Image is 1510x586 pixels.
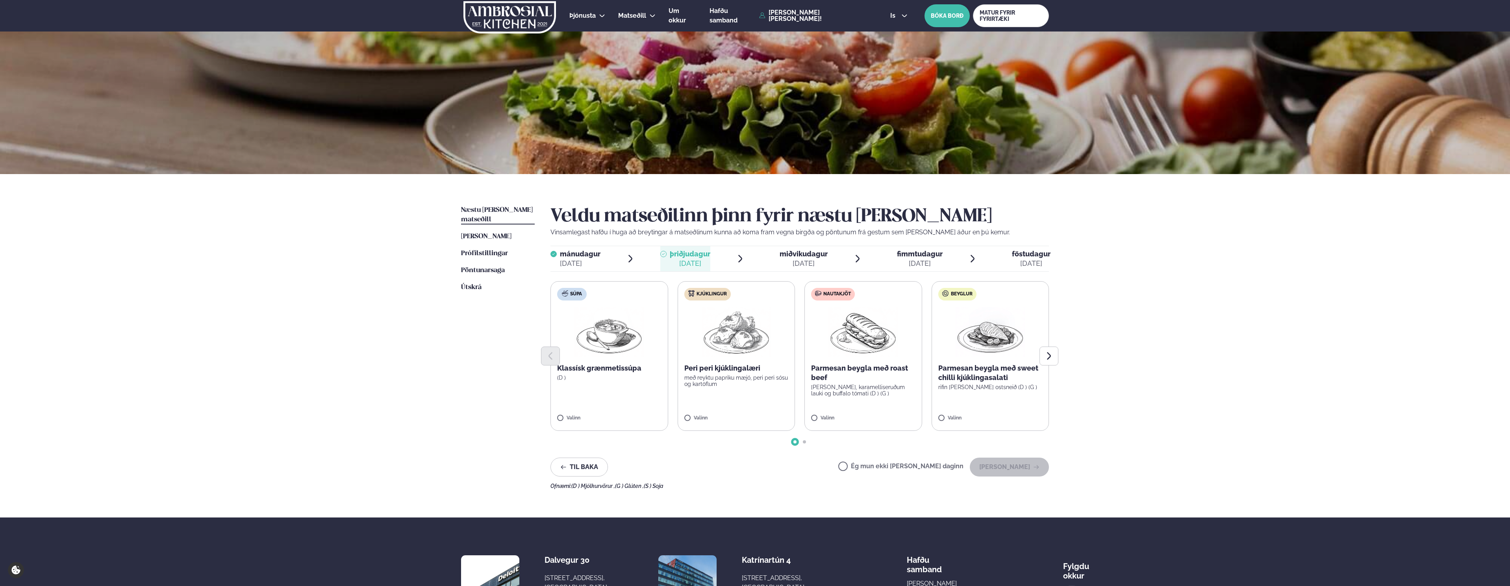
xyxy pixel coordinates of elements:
[1039,347,1058,365] button: Next slide
[557,375,661,381] p: (D )
[811,363,915,382] p: Parmesan beygla með roast beef
[742,555,804,565] div: Katrínartún 4
[461,283,482,292] a: Útskrá
[550,228,1049,237] p: Vinsamlegast hafðu í huga að breytingar á matseðlinum kunna að koma fram vegna birgða og pöntunum...
[550,458,608,477] button: Til baka
[618,11,646,20] a: Matseðill
[560,259,600,268] div: [DATE]
[463,1,557,33] img: logo
[702,307,771,357] img: Chicken-thighs.png
[759,9,872,22] a: [PERSON_NAME] [PERSON_NAME]!
[569,12,596,19] span: Þjónusta
[688,290,695,297] img: chicken.svg
[780,250,828,258] span: miðvikudagur
[669,7,686,24] span: Um okkur
[461,206,535,224] a: Næstu [PERSON_NAME] matseðill
[925,4,970,27] button: BÓKA BORÐ
[956,307,1025,357] img: Chicken-breast.png
[545,555,607,565] div: Dalvegur 30
[803,440,806,443] span: Go to slide 2
[644,483,663,489] span: (S ) Soja
[461,267,505,274] span: Pöntunarsaga
[570,291,582,297] span: Súpa
[461,207,533,223] span: Næstu [PERSON_NAME] matseðill
[670,259,710,268] div: [DATE]
[951,291,973,297] span: Beyglur
[550,206,1049,228] h2: Veldu matseðilinn þinn fyrir næstu [PERSON_NAME]
[1012,250,1051,258] span: föstudagur
[669,6,697,25] a: Um okkur
[907,549,942,574] span: Hafðu samband
[1012,259,1051,268] div: [DATE]
[823,291,851,297] span: Nautakjöt
[828,307,898,357] img: Panini.png
[461,250,508,257] span: Prófílstillingar
[942,290,949,297] img: bagle-new-16px.svg
[615,483,644,489] span: (G ) Glúten ,
[1063,555,1089,580] div: Fylgdu okkur
[811,384,915,397] p: [PERSON_NAME], karamelliseruðum lauki og buffalo tómati (D ) (G )
[550,483,1049,489] div: Ofnæmi:
[684,375,789,387] p: með reyktu papriku mæjó, peri peri sósu og kartöflum
[815,290,821,297] img: beef.svg
[8,562,24,578] a: Cookie settings
[541,347,560,365] button: Previous slide
[562,290,568,297] img: soup.svg
[557,363,661,373] p: Klassísk grænmetissúpa
[793,440,797,443] span: Go to slide 1
[970,458,1049,477] button: [PERSON_NAME]
[780,259,828,268] div: [DATE]
[710,7,737,24] span: Hafðu samband
[973,4,1049,27] a: MATUR FYRIR FYRIRTÆKI
[897,250,943,258] span: fimmtudagur
[618,12,646,19] span: Matseðill
[560,250,600,258] span: mánudagur
[884,13,913,19] button: is
[574,307,644,357] img: Soup.png
[697,291,727,297] span: Kjúklingur
[461,249,508,258] a: Prófílstillingar
[461,232,511,241] a: [PERSON_NAME]
[461,233,511,240] span: [PERSON_NAME]
[938,363,1043,382] p: Parmesan beygla með sweet chilli kjúklingasalati
[461,284,482,291] span: Útskrá
[461,266,505,275] a: Pöntunarsaga
[897,259,943,268] div: [DATE]
[670,250,710,258] span: þriðjudagur
[890,13,898,19] span: is
[684,363,789,373] p: Peri peri kjúklingalæri
[571,483,615,489] span: (D ) Mjólkurvörur ,
[569,11,596,20] a: Þjónusta
[710,6,755,25] a: Hafðu samband
[938,384,1043,390] p: rifin [PERSON_NAME] ostsneið (D ) (G )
